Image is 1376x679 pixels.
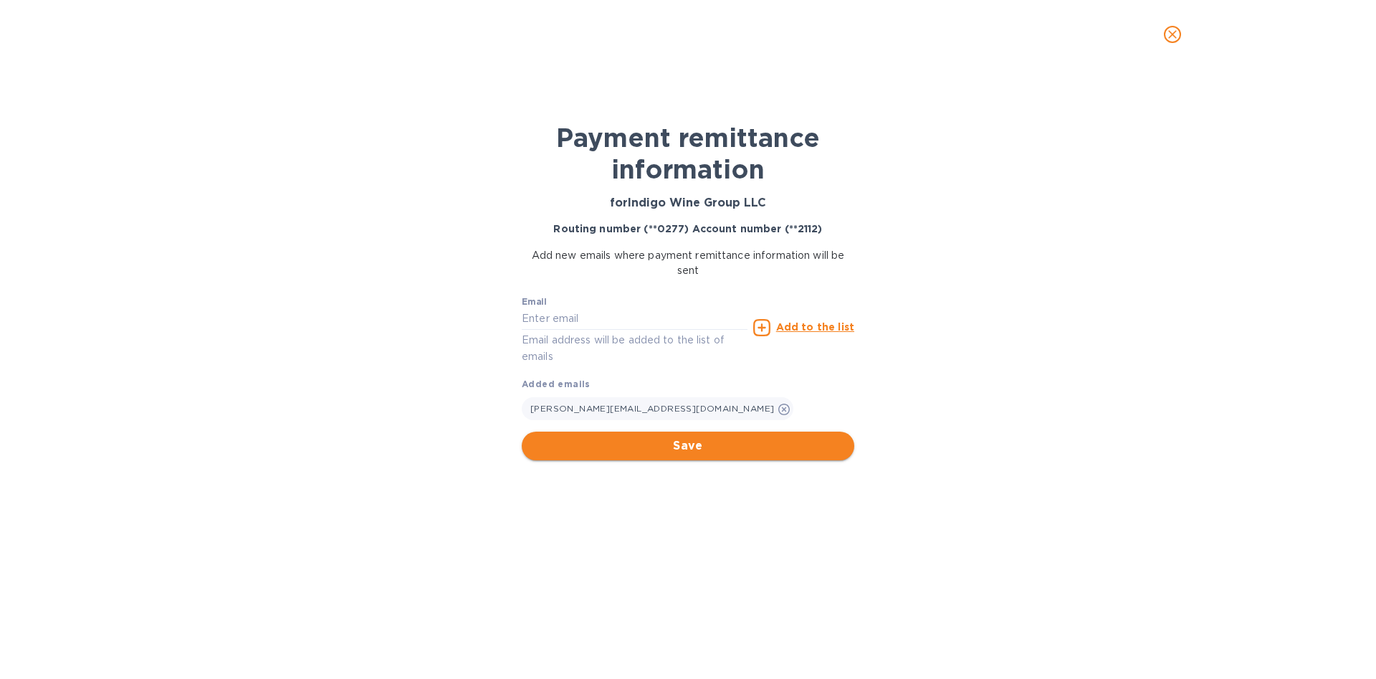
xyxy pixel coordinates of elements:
h3: for Indigo Wine Group LLC [522,196,854,210]
p: Add new emails where payment remittance information will be sent [522,248,854,278]
p: Email address will be added to the list of emails [522,332,747,365]
button: close [1155,17,1190,52]
button: Save [522,432,854,460]
b: Payment remittance information [556,122,820,185]
span: [PERSON_NAME][EMAIL_ADDRESS][DOMAIN_NAME] [530,403,774,414]
u: Add to the list [776,321,854,333]
input: Enter email [522,308,747,330]
b: Routing number (**0277) Account number (**2112) [553,223,822,234]
span: Save [533,437,843,455]
label: Email [522,298,547,306]
b: Added emails [522,379,591,389]
div: [PERSON_NAME][EMAIL_ADDRESS][DOMAIN_NAME] [522,397,793,420]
